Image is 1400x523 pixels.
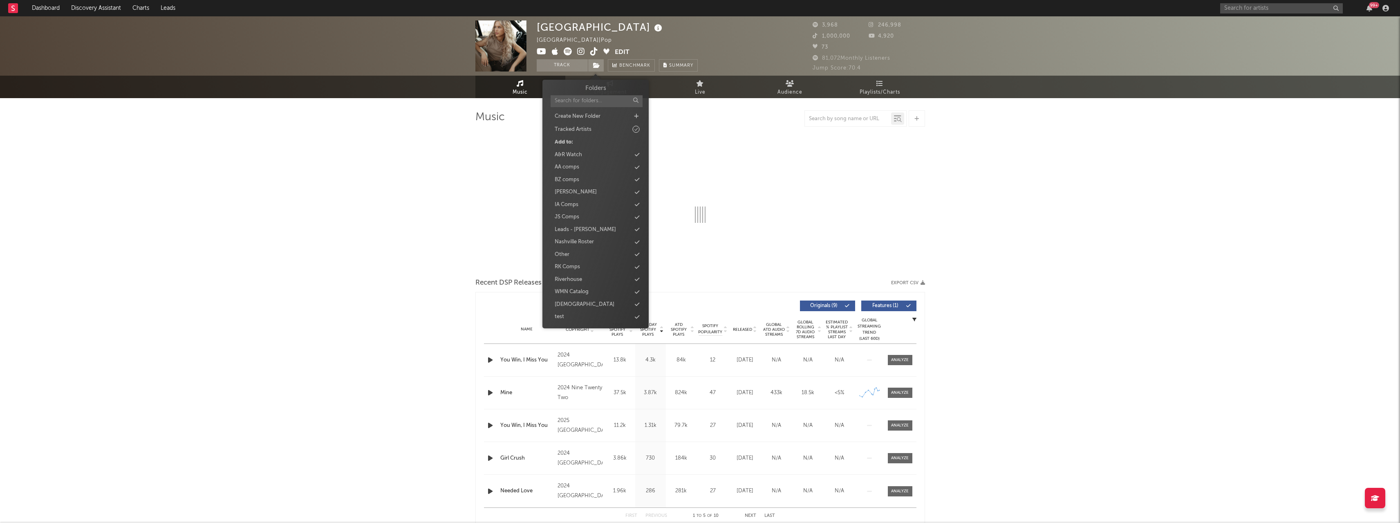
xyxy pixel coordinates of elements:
[697,514,701,518] span: to
[555,226,616,234] div: Leads - [PERSON_NAME]
[669,63,693,68] span: Summary
[731,454,759,462] div: [DATE]
[645,514,667,518] button: Previous
[558,383,602,403] div: 2024 Nine Twenty Two
[500,454,554,462] div: Girl Crush
[625,514,637,518] button: First
[731,487,759,495] div: [DATE]
[500,487,554,495] a: Needed Love
[745,514,756,518] button: Next
[555,188,597,196] div: [PERSON_NAME]
[555,163,579,171] div: AA comps
[607,389,633,397] div: 37.5k
[637,389,664,397] div: 3.87k
[555,176,579,184] div: BZ comps
[794,454,822,462] div: N/A
[1220,3,1343,13] input: Search for artists
[558,416,602,435] div: 2025 [GEOGRAPHIC_DATA]
[699,356,727,364] div: 12
[668,487,694,495] div: 281k
[813,22,838,28] span: 3,968
[826,320,848,339] span: Estimated % Playlist Streams Last Day
[860,88,900,97] span: Playlists/Charts
[607,356,633,364] div: 13.8k
[869,34,894,39] span: 4,920
[555,313,564,321] div: test
[500,389,554,397] a: Mine
[637,487,664,495] div: 286
[475,278,542,288] span: Recent DSP Releases
[668,356,694,364] div: 84k
[1366,5,1372,11] button: 99+
[637,322,659,337] span: Last Day Spotify Plays
[699,422,727,430] div: 27
[615,47,629,58] button: Edit
[555,151,582,159] div: A&R Watch
[777,88,802,97] span: Audience
[763,422,790,430] div: N/A
[668,322,690,337] span: ATD Spotify Plays
[585,84,606,93] h3: Folders
[607,454,633,462] div: 3.86k
[1369,2,1379,8] div: 99 +
[861,301,916,311] button: Features(1)
[607,422,633,430] div: 11.2k
[475,76,565,98] a: Music
[558,449,602,468] div: 2024 [GEOGRAPHIC_DATA]
[551,95,643,107] input: Search for folders...
[619,61,650,71] span: Benchmark
[763,454,790,462] div: N/A
[537,59,588,72] button: Track
[668,389,694,397] div: 824k
[835,76,925,98] a: Playlists/Charts
[668,454,694,462] div: 184k
[867,303,904,308] span: Features ( 1 )
[826,422,853,430] div: N/A
[699,389,727,397] div: 47
[763,356,790,364] div: N/A
[763,487,790,495] div: N/A
[813,45,828,50] span: 73
[813,65,861,71] span: Jump Score: 70.4
[826,356,853,364] div: N/A
[813,56,890,61] span: 81,072 Monthly Listeners
[555,238,594,246] div: Nashville Roster
[555,112,600,121] div: Create New Folder
[733,327,752,332] span: Released
[707,514,712,518] span: of
[555,301,614,309] div: [DEMOGRAPHIC_DATA]
[555,276,582,284] div: Riverhouse
[608,59,655,72] a: Benchmark
[869,22,901,28] span: 246,998
[745,76,835,98] a: Audience
[800,301,855,311] button: Originals(9)
[805,303,843,308] span: Originals ( 9 )
[794,320,817,339] span: Global Rolling 7D Audio Streams
[513,88,528,97] span: Music
[731,356,759,364] div: [DATE]
[857,317,882,342] div: Global Streaming Trend (Last 60D)
[558,481,602,501] div: 2024 [GEOGRAPHIC_DATA]
[555,201,578,209] div: IA Comps
[826,389,853,397] div: <5%
[537,36,621,45] div: [GEOGRAPHIC_DATA] | Pop
[731,422,759,430] div: [DATE]
[500,422,554,430] a: You Win, I Miss You
[500,356,554,364] a: You Win, I Miss You
[731,389,759,397] div: [DATE]
[764,514,775,518] button: Last
[637,356,664,364] div: 4.3k
[699,487,727,495] div: 27
[555,126,591,134] div: Tracked Artists
[555,288,589,296] div: WMN Catalog
[805,116,891,122] input: Search by song name or URL
[565,76,655,98] a: Engagement
[794,356,822,364] div: N/A
[558,350,602,370] div: 2024 [GEOGRAPHIC_DATA]
[683,511,728,521] div: 1 5 10
[659,59,698,72] button: Summary
[555,213,579,221] div: JS Comps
